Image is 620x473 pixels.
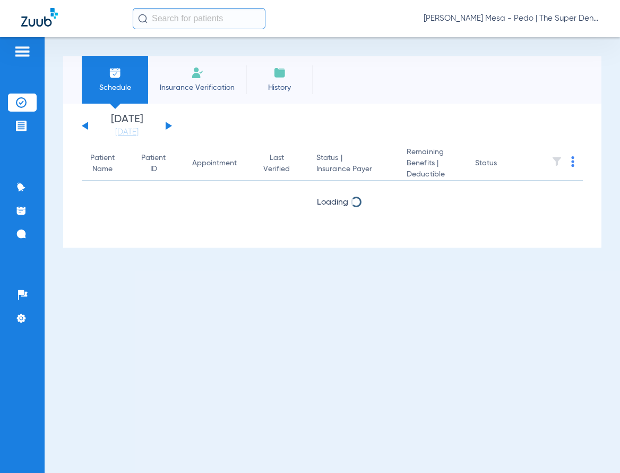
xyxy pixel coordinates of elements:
img: filter.svg [552,156,562,167]
th: Remaining Benefits | [398,147,467,181]
span: Schedule [90,82,140,93]
img: History [273,66,286,79]
div: Patient ID [141,153,166,175]
span: Deductible [407,169,458,180]
li: [DATE] [95,114,159,138]
img: Schedule [109,66,122,79]
div: Last Verified [263,153,290,175]
img: Manual Insurance Verification [191,66,204,79]
img: Zuub Logo [21,8,58,27]
span: Insurance Verification [156,82,238,93]
div: Appointment [192,158,237,169]
a: [DATE] [95,127,159,138]
div: Appointment [192,158,246,169]
input: Search for patients [133,8,265,29]
div: Patient ID [141,153,175,175]
span: [PERSON_NAME] Mesa - Pedo | The Super Dentists [424,13,599,24]
th: Status | [308,147,398,181]
iframe: Chat Widget [567,422,620,473]
div: Patient Name [90,153,115,175]
span: Insurance Payer [316,164,390,175]
img: group-dot-blue.svg [571,156,574,167]
span: History [254,82,305,93]
img: hamburger-icon [14,45,31,58]
img: Search Icon [138,14,148,23]
span: Loading [317,198,348,207]
div: Last Verified [263,153,299,175]
div: Patient Name [90,153,124,175]
th: Status [467,147,538,181]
